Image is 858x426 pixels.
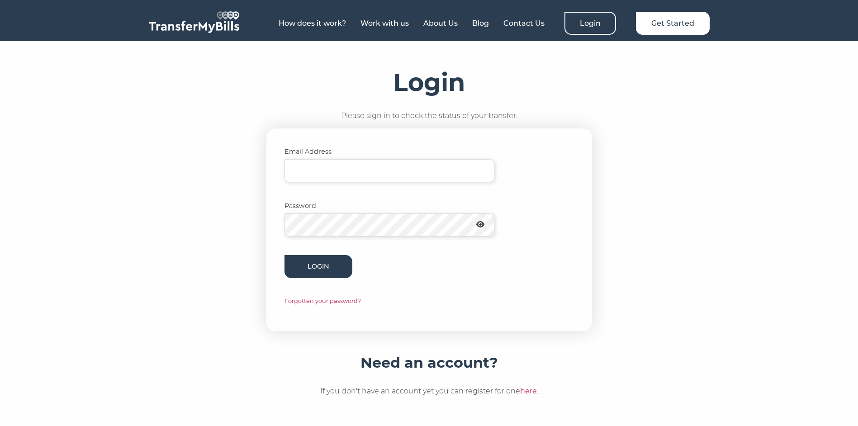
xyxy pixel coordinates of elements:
a: Contact Us [503,19,545,28]
a: Forgotten your password? [284,298,361,304]
p: If you don't have an account yet you can register for one . [320,385,538,397]
img: TransferMyBills.com - Helping ease the stress of moving [149,11,239,33]
button: Login [284,255,352,278]
a: Login [564,12,616,35]
label: Password [284,201,352,211]
h1: Login [393,68,465,96]
a: Blog [472,19,489,28]
a: here [520,387,537,395]
a: Work with us [360,19,409,28]
a: About Us [423,19,458,28]
a: How does it work? [279,19,346,28]
p: Please sign in to check the status of your transfer. [341,110,517,122]
a: Get Started [636,12,710,35]
h4: Need an account? [360,354,498,372]
label: Email Address [284,147,352,157]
